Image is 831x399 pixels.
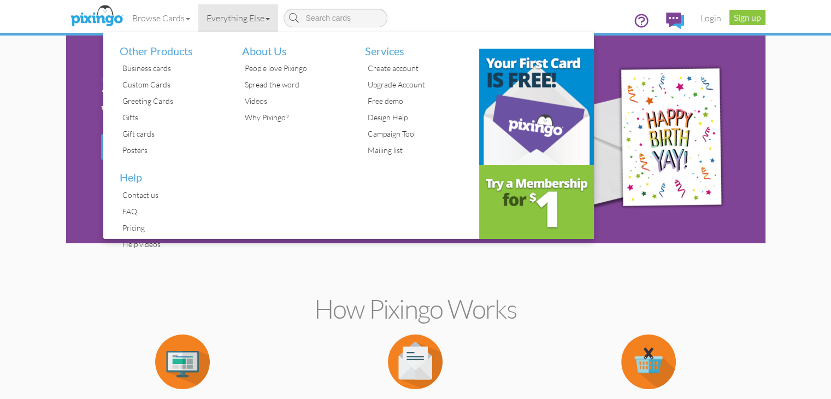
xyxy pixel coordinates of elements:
[120,109,226,126] div: Gifts
[120,142,226,159] div: Posters
[124,4,198,32] a: Browse Cards
[479,165,594,239] img: e3c53f66-4b0a-4d43-9253-35934b16df62.png
[692,4,729,32] a: Login
[120,60,226,77] div: Business cards
[242,109,349,126] div: Why Pixingo?
[365,77,472,93] div: Upgrade Account
[120,93,226,109] div: Greeting Cards
[538,38,762,241] img: 942c5090-71ba-4bfc-9a92-ca782dcda692.png
[729,10,765,25] a: Sign up
[242,93,349,109] div: Videos
[242,77,349,93] div: Spread the word
[365,93,472,109] div: Free demo
[365,126,472,142] div: Campaign Tool
[120,236,226,253] div: Help videos
[68,3,126,30] img: pixingo logo
[101,71,523,123] div: Send Printed Greeting Cards & Gifts with a Few Clicks
[120,220,226,236] div: Pricing
[198,4,278,32] a: Everything Else
[85,295,746,324] h2: How Pixingo works
[666,13,684,29] img: comments.svg
[120,77,226,93] div: Custom Cards
[234,32,349,61] li: About Us
[155,335,210,389] img: item.alt
[388,335,443,389] img: item.alt
[120,203,226,220] div: FAQ
[479,49,594,165] img: b31c39d9-a6cc-4959-841f-c4fb373484ab.png
[365,60,472,77] div: Create account
[111,159,226,187] li: Help
[621,335,676,389] img: item.alt
[357,32,472,61] li: Services
[101,134,298,160] a: Try us out, your first card is free!
[365,109,472,126] div: Design Help
[111,32,226,61] li: Other Products
[242,60,349,77] div: People love Pixingo
[120,126,226,142] div: Gift cards
[365,142,472,159] div: Mailing list
[120,187,226,203] div: Contact us
[284,9,387,27] input: Search cards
